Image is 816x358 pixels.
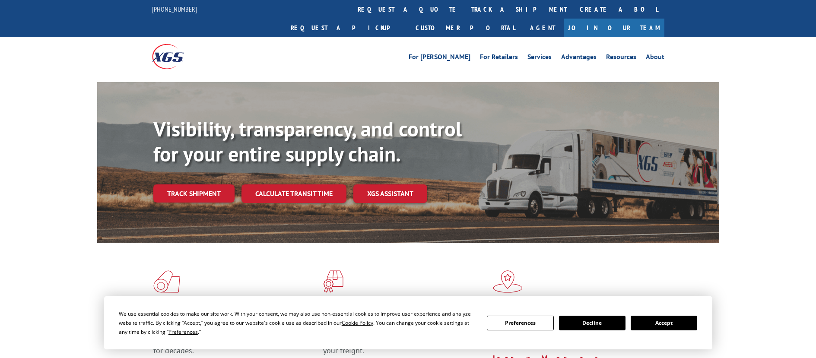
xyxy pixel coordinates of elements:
[119,309,476,336] div: We use essential cookies to make our site work. With your consent, we may also use non-essential ...
[409,54,470,63] a: For [PERSON_NAME]
[493,270,523,293] img: xgs-icon-flagship-distribution-model-red
[559,316,625,330] button: Decline
[168,328,198,336] span: Preferences
[409,19,521,37] a: Customer Portal
[353,184,427,203] a: XGS ASSISTANT
[152,5,197,13] a: [PHONE_NUMBER]
[521,19,564,37] a: Agent
[241,184,346,203] a: Calculate transit time
[487,316,553,330] button: Preferences
[153,270,180,293] img: xgs-icon-total-supply-chain-intelligence-red
[153,115,462,167] b: Visibility, transparency, and control for your entire supply chain.
[104,296,712,349] div: Cookie Consent Prompt
[284,19,409,37] a: Request a pickup
[631,316,697,330] button: Accept
[153,325,316,355] span: As an industry carrier of choice, XGS has brought innovation and dedication to flooring logistics...
[323,270,343,293] img: xgs-icon-focused-on-flooring-red
[606,54,636,63] a: Resources
[153,184,235,203] a: Track shipment
[342,319,373,326] span: Cookie Policy
[564,19,664,37] a: Join Our Team
[561,54,597,63] a: Advantages
[527,54,552,63] a: Services
[646,54,664,63] a: About
[480,54,518,63] a: For Retailers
